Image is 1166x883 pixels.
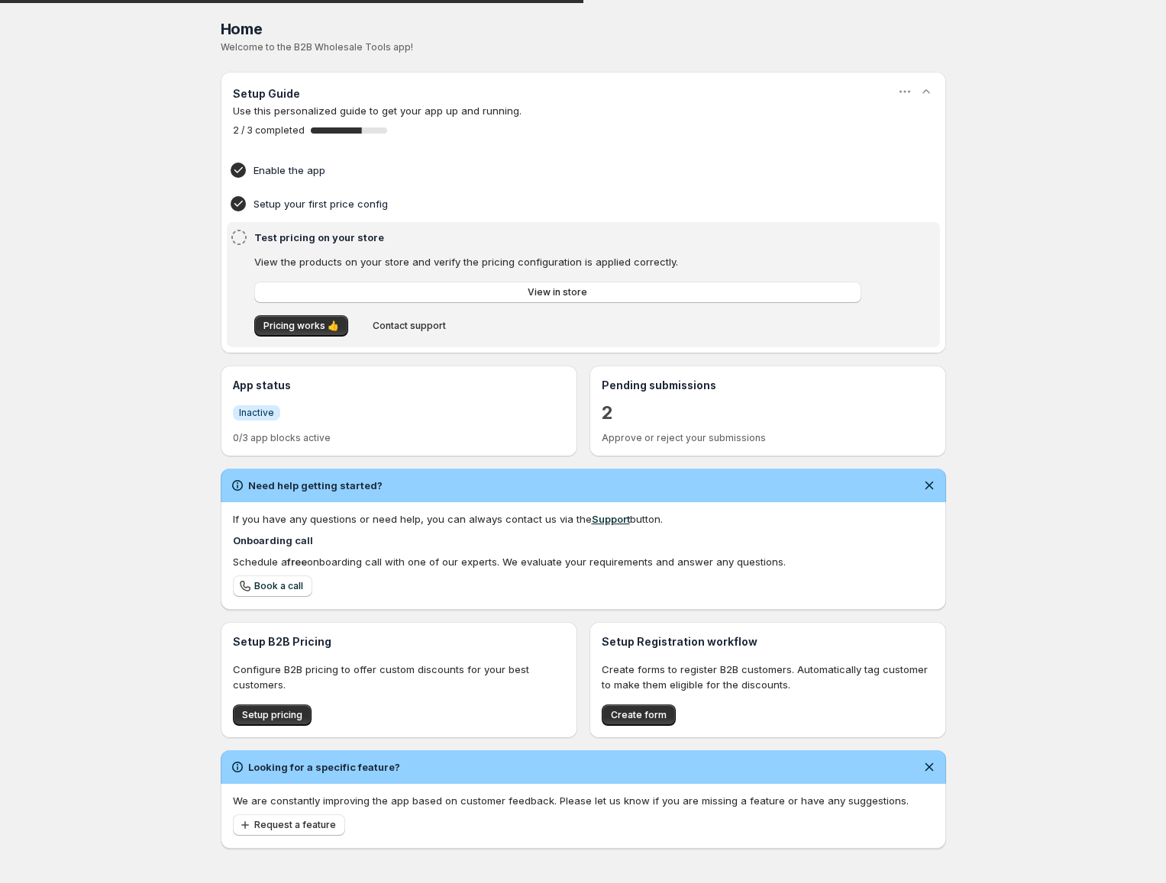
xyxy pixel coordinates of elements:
p: Approve or reject your submissions [602,432,934,444]
h4: Onboarding call [233,533,934,548]
span: Home [221,20,263,38]
button: Dismiss notification [919,756,940,778]
h3: Setup Guide [233,86,300,102]
h4: Setup your first price config [254,196,866,211]
p: Configure B2B pricing to offer custom discounts for your best customers. [233,662,565,692]
a: 2 [602,401,613,425]
div: Schedule a onboarding call with one of our experts. We evaluate your requirements and answer any ... [233,554,934,569]
h4: Test pricing on your store [254,230,866,245]
button: Contact support [363,315,455,337]
a: Book a call [233,575,312,597]
h3: Setup B2B Pricing [233,634,565,649]
span: Book a call [254,580,303,592]
h3: Setup Registration workflow [602,634,934,649]
span: Pricing works 👍 [263,320,339,332]
button: Create form [602,704,676,726]
span: Setup pricing [242,709,302,721]
h2: Looking for a specific feature? [248,759,400,775]
button: Setup pricing [233,704,312,726]
button: Request a feature [233,814,345,836]
button: Dismiss notification [919,475,940,496]
p: We are constantly improving the app based on customer feedback. Please let us know if you are mis... [233,793,934,808]
p: Create forms to register B2B customers. Automatically tag customer to make them eligible for the ... [602,662,934,692]
span: Inactive [239,407,274,419]
p: Use this personalized guide to get your app up and running. [233,103,934,118]
h3: App status [233,378,565,393]
span: 2 / 3 completed [233,124,305,137]
span: Create form [611,709,667,721]
button: Pricing works 👍 [254,315,348,337]
a: InfoInactive [233,404,280,421]
h2: Need help getting started? [248,478,383,493]
p: View the products on your store and verify the pricing configuration is applied correctly. [254,254,861,269]
p: Welcome to the B2B Wholesale Tools app! [221,41,946,53]
div: If you have any questions or need help, you can always contact us via the button. [233,511,934,527]
span: Request a feature [254,819,336,831]
h3: Pending submissions [602,378,934,393]
a: Support [592,513,630,525]
span: Contact support [373,320,446,332]
b: free [287,556,307,568]
h4: Enable the app [254,163,866,178]
a: View in store [254,282,861,303]
span: View in store [528,286,587,298]
p: 0/3 app blocks active [233,432,565,444]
